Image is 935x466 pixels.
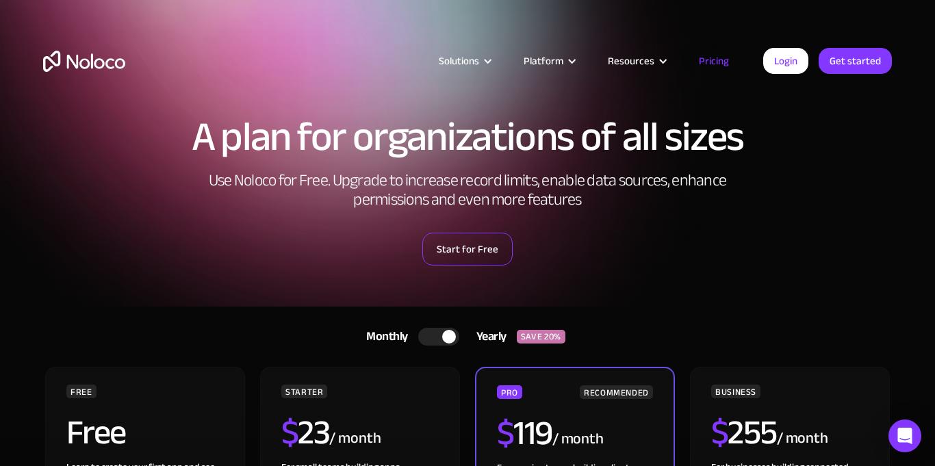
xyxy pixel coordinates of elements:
a: Get started [819,48,892,74]
div: Resources [608,52,654,70]
div: PRO [497,385,522,399]
span: $ [711,400,728,465]
a: Start for Free [422,233,513,266]
h1: A plan for organizations of all sizes [43,116,892,157]
div: RECOMMENDED [580,385,653,399]
span: $ [281,400,298,465]
div: BUSINESS [711,385,760,398]
h2: 23 [281,415,330,450]
h2: Use Noloco for Free. Upgrade to increase record limits, enable data sources, enhance permissions ... [194,171,741,209]
h2: Free [66,415,126,450]
div: Open Intercom Messenger [888,419,921,452]
div: Monthly [349,326,418,347]
div: Yearly [459,326,517,347]
a: Login [763,48,808,74]
div: Platform [524,52,563,70]
h2: 255 [711,415,777,450]
div: / month [329,428,381,450]
div: Solutions [422,52,507,70]
a: Pricing [682,52,746,70]
div: STARTER [281,385,327,398]
h2: 119 [497,416,552,450]
span: $ [497,401,514,465]
a: home [43,51,125,72]
div: Platform [507,52,591,70]
div: Solutions [439,52,479,70]
div: FREE [66,385,97,398]
div: Resources [591,52,682,70]
div: / month [777,428,828,450]
div: SAVE 20% [517,330,565,344]
div: / month [552,428,604,450]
